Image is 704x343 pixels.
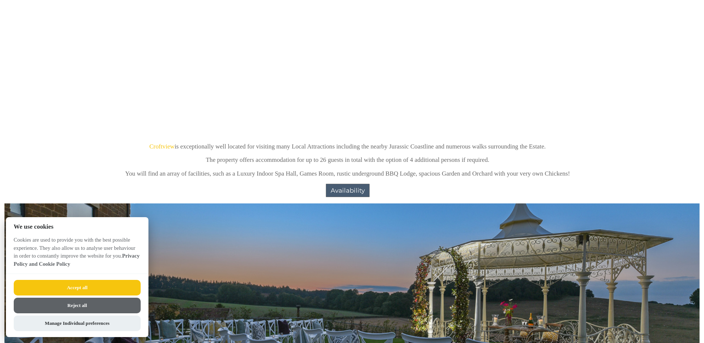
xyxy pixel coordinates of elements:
button: Accept all [14,280,141,295]
a: Availability [326,184,370,197]
p: is exceptionally well located for visiting many Local Attractions including the nearby Jurassic C... [15,143,680,150]
p: The property offers accommodation for up to 26 guests in total with the option of 4 additional pe... [15,156,680,164]
a: Croftview [149,143,174,150]
p: Cookies are used to provide you with the best possible experience. They also allow us to analyse ... [6,236,148,274]
p: You will find an array of facilities, such as a Luxury Indoor Spa Hall, Games Room, rustic underg... [15,170,680,177]
button: Reject all [14,298,141,313]
h2: We use cookies [6,223,148,230]
a: Privacy Policy and Cookie Policy [14,253,140,267]
button: Manage Individual preferences [14,316,141,331]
